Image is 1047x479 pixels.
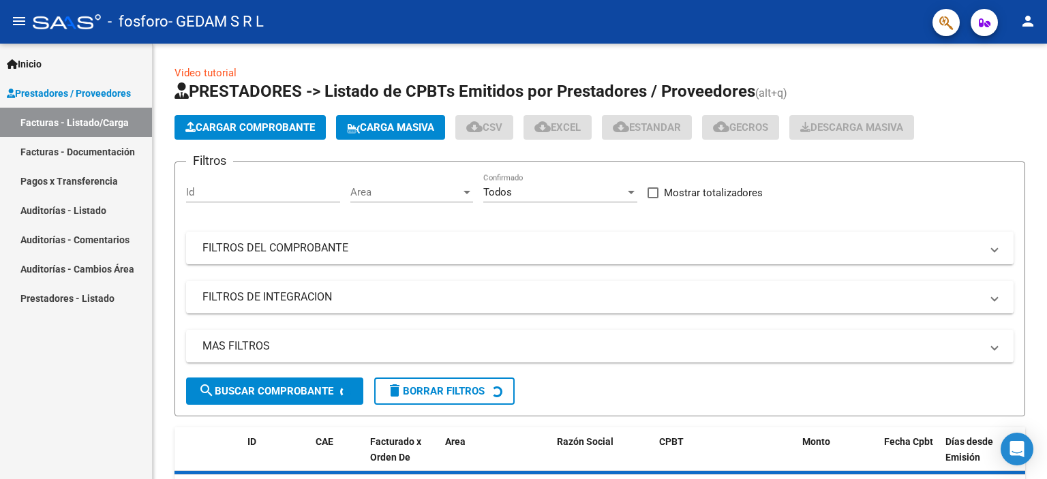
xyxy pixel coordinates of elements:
[1020,13,1036,29] mat-icon: person
[108,7,168,37] span: - fosforo
[350,186,461,198] span: Area
[523,115,592,140] button: EXCEL
[466,119,483,135] mat-icon: cloud_download
[198,385,333,397] span: Buscar Comprobante
[174,67,237,79] a: Video tutorial
[713,121,768,134] span: Gecros
[466,121,502,134] span: CSV
[202,241,981,256] mat-panel-title: FILTROS DEL COMPROBANTE
[602,115,692,140] button: Estandar
[664,185,763,201] span: Mostrar totalizadores
[613,119,629,135] mat-icon: cloud_download
[755,87,787,99] span: (alt+q)
[316,436,333,447] span: CAE
[336,115,445,140] button: Carga Masiva
[185,121,315,134] span: Cargar Comprobante
[247,436,256,447] span: ID
[884,436,933,447] span: Fecha Cpbt
[534,119,551,135] mat-icon: cloud_download
[789,115,914,140] button: Descarga Masiva
[702,115,779,140] button: Gecros
[659,436,684,447] span: CPBT
[202,290,981,305] mat-panel-title: FILTROS DE INTEGRACION
[386,382,403,399] mat-icon: delete
[7,86,131,101] span: Prestadores / Proveedores
[455,115,513,140] button: CSV
[7,57,42,72] span: Inicio
[174,82,755,101] span: PRESTADORES -> Listado de CPBTs Emitidos por Prestadores / Proveedores
[11,13,27,29] mat-icon: menu
[347,121,434,134] span: Carga Masiva
[713,119,729,135] mat-icon: cloud_download
[445,436,466,447] span: Area
[168,7,264,37] span: - GEDAM S R L
[1001,433,1033,465] div: Open Intercom Messenger
[186,151,233,170] h3: Filtros
[483,186,512,198] span: Todos
[374,377,515,405] button: Borrar Filtros
[186,281,1014,313] mat-expansion-panel-header: FILTROS DE INTEGRACION
[202,339,981,354] mat-panel-title: MAS FILTROS
[386,385,485,397] span: Borrar Filtros
[174,115,326,140] button: Cargar Comprobante
[789,115,914,140] app-download-masive: Descarga masiva de comprobantes (adjuntos)
[186,330,1014,362] mat-expansion-panel-header: MAS FILTROS
[186,377,363,405] button: Buscar Comprobante
[186,232,1014,264] mat-expansion-panel-header: FILTROS DEL COMPROBANTE
[198,382,215,399] mat-icon: search
[613,121,681,134] span: Estandar
[557,436,613,447] span: Razón Social
[534,121,581,134] span: EXCEL
[800,121,903,134] span: Descarga Masiva
[802,436,830,447] span: Monto
[370,436,421,463] span: Facturado x Orden De
[945,436,993,463] span: Días desde Emisión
